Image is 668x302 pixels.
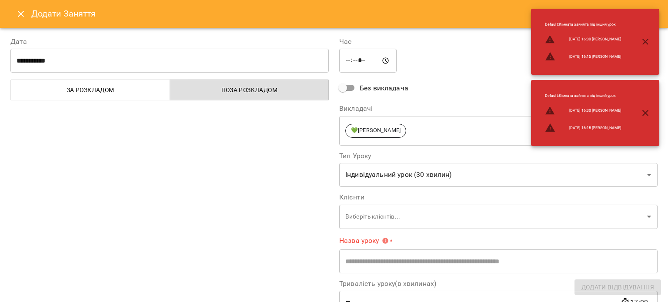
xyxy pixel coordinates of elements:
span: Без викладача [360,83,408,93]
span: Поза розкладом [175,85,324,95]
span: Назва уроку [339,237,389,244]
li: [DATE] 16:30 [PERSON_NAME] [538,102,628,119]
li: [DATE] 16:15 [PERSON_NAME] [538,48,628,65]
label: Дата [10,38,329,45]
li: Default : Кімната зайнята під інший урок [538,18,628,31]
p: Виберіть клієнтів... [345,212,644,221]
div: 💚[PERSON_NAME] [339,116,658,146]
label: Викладачі [339,105,658,112]
label: Тип Уроку [339,153,658,159]
button: Поза розкладом [170,80,329,100]
button: Close [10,3,31,24]
div: Індивідуальний урок (30 хвилин) [339,163,658,187]
label: Час [339,38,658,45]
li: [DATE] 16:15 [PERSON_NAME] [538,119,628,136]
label: Клієнти [339,194,658,201]
li: [DATE] 16:30 [PERSON_NAME] [538,31,628,48]
div: Виберіть клієнтів... [339,204,658,229]
h6: Додати Заняття [31,7,658,20]
span: 💚[PERSON_NAME] [346,126,406,135]
svg: Вкажіть назву уроку або виберіть клієнтів [382,237,389,244]
button: За розкладом [10,80,170,100]
label: Тривалість уроку(в хвилинах) [339,280,658,287]
span: За розкладом [16,85,165,95]
li: Default : Кімната зайнята під інший урок [538,90,628,102]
